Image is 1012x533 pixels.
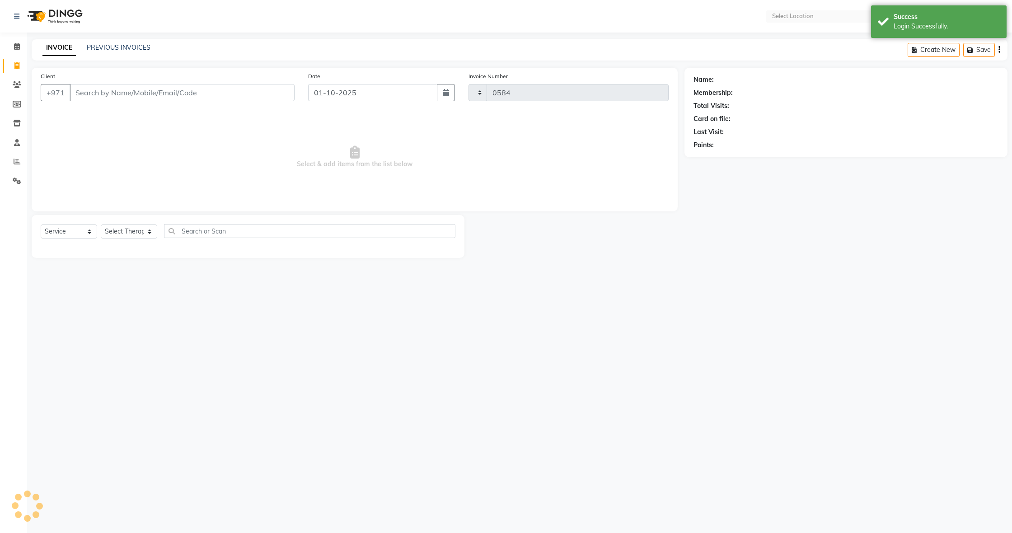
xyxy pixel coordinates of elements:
[963,43,995,57] button: Save
[308,72,320,80] label: Date
[23,4,85,29] img: logo
[772,12,814,21] div: Select Location
[41,72,55,80] label: Client
[894,12,1000,22] div: Success
[693,101,729,111] div: Total Visits:
[87,43,150,51] a: PREVIOUS INVOICES
[693,114,731,124] div: Card on file:
[894,22,1000,31] div: Login Successfully.
[70,84,295,101] input: Search by Name/Mobile/Email/Code
[693,140,714,150] div: Points:
[41,112,669,202] span: Select & add items from the list below
[693,127,724,137] div: Last Visit:
[693,88,733,98] div: Membership:
[164,224,455,238] input: Search or Scan
[693,75,714,84] div: Name:
[908,43,960,57] button: Create New
[469,72,508,80] label: Invoice Number
[41,84,70,101] button: +971
[42,40,76,56] a: INVOICE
